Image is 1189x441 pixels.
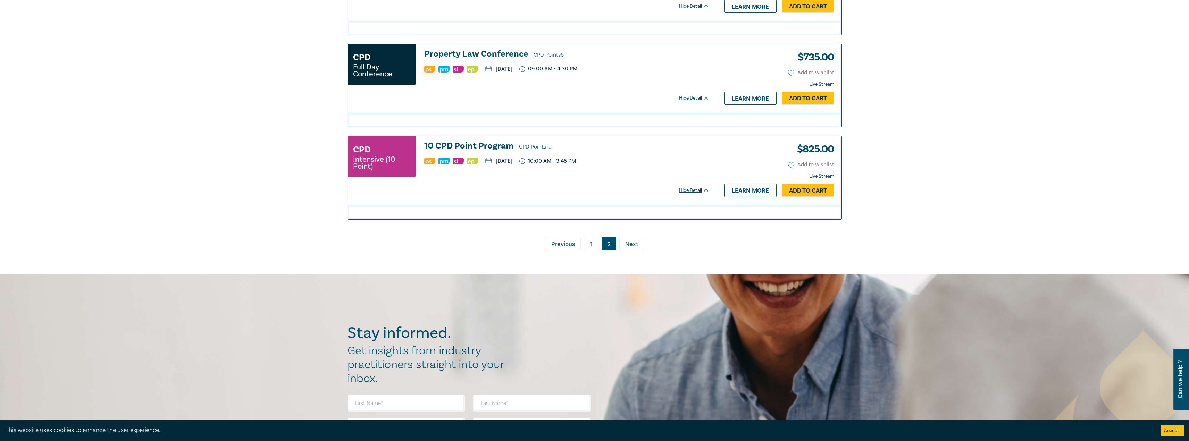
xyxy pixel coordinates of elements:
h3: $ 825.00 [792,141,834,157]
h2: Stay informed. [348,324,511,342]
button: Accept cookies [1161,425,1184,436]
h2: Get insights from industry practitioners straight into your inbox. [348,344,511,385]
input: Email Address* [348,418,465,434]
p: [DATE] [485,66,512,72]
img: Practice Management & Business Skills [438,66,450,73]
a: Learn more [724,184,777,197]
img: Substantive Law [453,66,464,73]
p: [DATE] [485,158,512,164]
h3: 10 CPD Point Program [424,141,710,152]
a: 2 [602,237,616,250]
a: Learn more [724,92,777,105]
span: CPD Points 6 [534,51,564,58]
h3: $ 735.00 [793,49,834,65]
input: Organisation [473,418,591,434]
a: 10 CPD Point Program CPD Points10 [424,141,710,152]
a: Next [619,237,644,250]
p: 10:00 AM - 3:45 PM [519,158,576,164]
h3: CPD [353,51,370,63]
div: Hide Detail [679,3,717,10]
h3: CPD [353,143,370,156]
span: Next [625,240,638,249]
div: This website uses cookies to enhance the user experience. [5,426,1150,435]
span: CPD Points 10 [519,143,552,150]
div: Hide Detail [679,187,717,194]
img: Ethics & Professional Responsibility [467,66,478,73]
small: Full Day Conference [353,63,411,77]
h3: Property Law Conference [424,49,710,60]
img: Professional Skills [424,66,435,73]
img: Professional Skills [424,158,435,164]
strong: Live Stream [809,81,834,87]
img: Substantive Law [453,158,464,164]
input: Last Name* [473,395,591,412]
a: Property Law Conference CPD Points6 [424,49,710,60]
a: 1 [584,237,598,250]
input: First Name* [348,395,465,412]
span: Previous [551,240,575,249]
a: Add to Cart [782,184,834,197]
a: Previous [545,237,581,250]
p: 09:00 AM - 4:30 PM [519,66,578,72]
span: Can we help ? [1177,353,1183,406]
img: Ethics & Professional Responsibility [467,158,478,164]
img: Practice Management & Business Skills [438,158,450,164]
button: Add to wishlist [788,161,834,169]
strong: Live Stream [809,173,834,179]
small: Intensive (10 Point) [353,156,411,170]
button: Add to wishlist [788,69,834,77]
div: Hide Detail [679,95,717,102]
a: Add to Cart [782,92,834,105]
